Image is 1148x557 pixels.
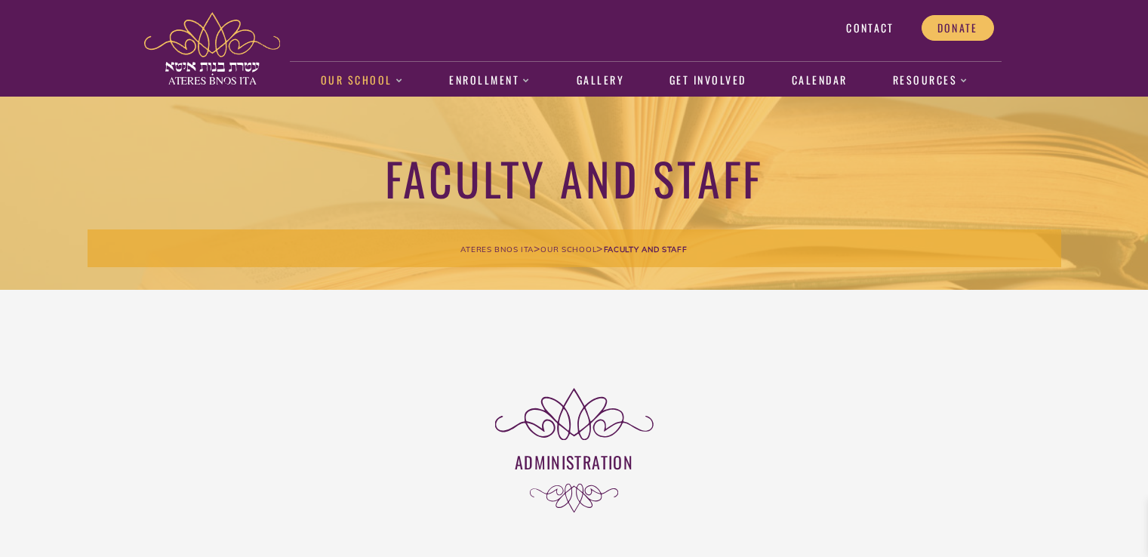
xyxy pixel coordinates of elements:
[540,245,596,254] span: Our School
[540,242,596,255] a: Our School
[88,229,1061,267] div: > >
[442,63,539,98] a: Enrollment
[885,63,977,98] a: Resources
[830,15,909,41] a: Contact
[783,63,855,98] a: Calendar
[88,149,1061,206] h1: Faculty and Staff
[568,63,632,98] a: Gallery
[846,21,894,35] span: Contact
[152,451,997,473] h3: Administration
[144,12,280,85] img: ateres
[312,63,411,98] a: Our School
[460,242,534,255] a: Ateres Bnos Ita
[661,63,754,98] a: Get Involved
[460,245,534,254] span: Ateres Bnos Ita
[604,245,688,254] span: Faculty and Staff
[937,21,978,35] span: Donate
[922,15,994,41] a: Donate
